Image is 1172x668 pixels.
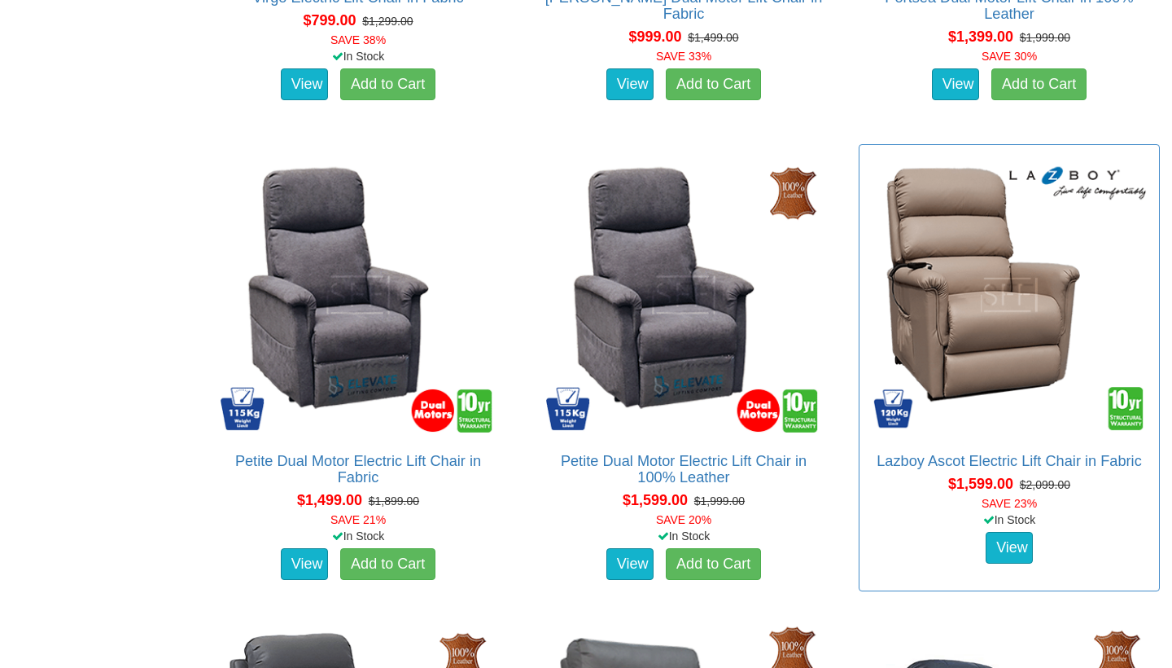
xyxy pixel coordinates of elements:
[688,31,738,44] del: $1,499.00
[362,15,413,28] del: $1,299.00
[948,29,1013,45] span: $1,399.00
[530,528,837,544] div: In Stock
[216,153,500,437] img: Petite Dual Motor Electric Lift Chair in Fabric
[628,29,681,45] span: $999.00
[694,494,745,508] del: $1,999.00
[281,68,328,101] a: View
[1020,478,1070,491] del: $2,099.00
[281,548,328,581] a: View
[606,548,654,581] a: View
[855,512,1163,528] div: In Stock
[982,497,1037,510] font: SAVE 23%
[297,492,362,508] span: $1,499.00
[666,68,761,101] a: Add to Cart
[204,48,512,64] div: In Stock
[986,532,1033,565] a: View
[868,153,1151,437] img: Lazboy Ascot Electric Lift Chair in Fabric
[369,494,419,508] del: $1,899.00
[330,33,386,46] font: SAVE 38%
[330,513,386,526] font: SAVE 21%
[666,548,761,581] a: Add to Cart
[561,453,807,486] a: Petite Dual Motor Electric Lift Chair in 100% Leather
[340,68,435,101] a: Add to Cart
[606,68,654,101] a: View
[542,153,825,437] img: Petite Dual Motor Electric Lift Chair in 100% Leather
[623,492,688,508] span: $1,599.00
[656,50,711,63] font: SAVE 33%
[340,548,435,581] a: Add to Cart
[991,68,1087,101] a: Add to Cart
[877,453,1141,469] a: Lazboy Ascot Electric Lift Chair in Fabric
[235,453,481,486] a: Petite Dual Motor Electric Lift Chair in Fabric
[1020,31,1070,44] del: $1,999.00
[656,513,711,526] font: SAVE 20%
[932,68,979,101] a: View
[948,476,1013,492] span: $1,599.00
[204,528,512,544] div: In Stock
[982,50,1037,63] font: SAVE 30%
[303,12,356,29] span: $799.00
